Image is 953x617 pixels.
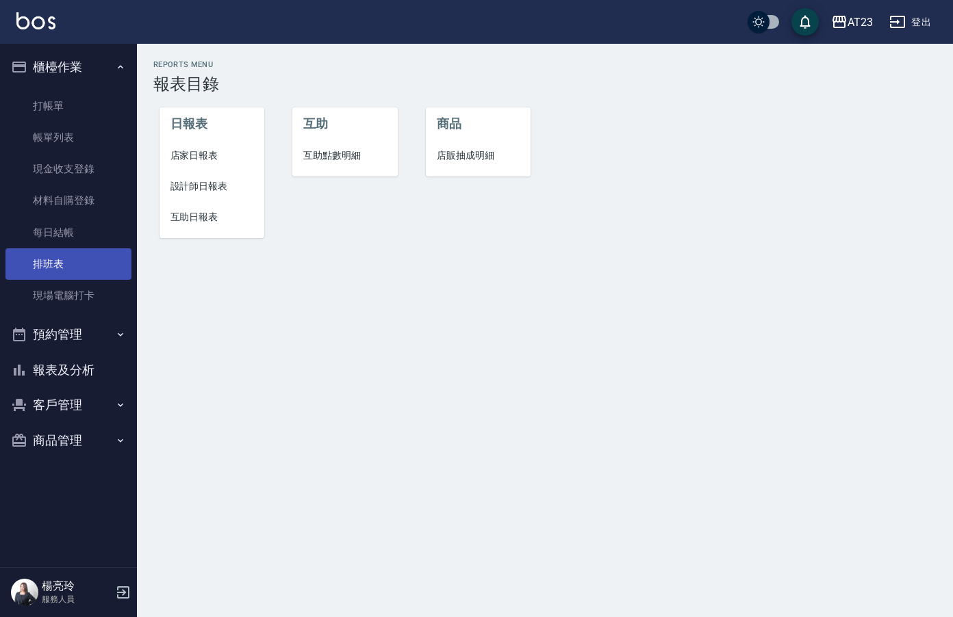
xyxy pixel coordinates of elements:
[5,280,131,311] a: 現場電腦打卡
[5,423,131,458] button: 商品管理
[5,387,131,423] button: 客戶管理
[11,579,38,606] img: Person
[170,148,254,163] span: 店家日報表
[292,140,398,171] a: 互助點數明細
[292,107,398,140] li: 互助
[160,171,265,202] a: 設計師日報表
[5,90,131,122] a: 打帳單
[5,217,131,248] a: 每日結帳
[153,75,937,94] h3: 報表目錄
[42,593,112,605] p: 服務人員
[437,148,520,163] span: 店販抽成明細
[160,202,265,233] a: 互助日報表
[5,185,131,216] a: 材料自購登錄
[5,352,131,388] button: 報表及分析
[160,140,265,171] a: 店家日報表
[426,107,531,140] li: 商品
[884,10,937,35] button: 登出
[826,8,878,36] button: AT23
[5,153,131,185] a: 現金收支登錄
[791,8,819,36] button: save
[848,14,873,31] div: AT23
[16,12,55,29] img: Logo
[42,579,112,593] h5: 楊亮玲
[160,107,265,140] li: 日報表
[170,210,254,224] span: 互助日報表
[426,140,531,171] a: 店販抽成明細
[303,148,387,163] span: 互助點數明細
[5,317,131,352] button: 預約管理
[153,60,937,69] h2: Reports Menu
[170,179,254,194] span: 設計師日報表
[5,122,131,153] a: 帳單列表
[5,248,131,280] a: 排班表
[5,49,131,85] button: 櫃檯作業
